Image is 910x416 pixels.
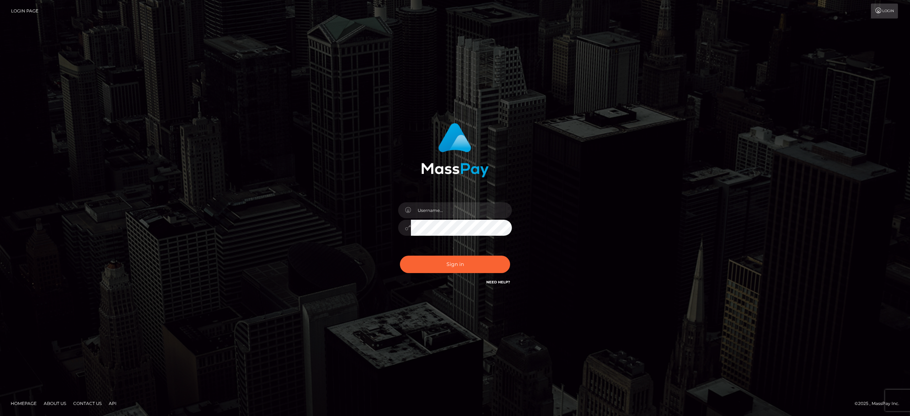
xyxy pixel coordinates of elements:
[421,123,489,177] img: MassPay Login
[41,398,69,409] a: About Us
[871,4,898,18] a: Login
[411,202,512,218] input: Username...
[106,398,119,409] a: API
[8,398,39,409] a: Homepage
[11,4,38,18] a: Login Page
[70,398,105,409] a: Contact Us
[400,256,510,273] button: Sign in
[486,280,510,284] a: Need Help?
[855,400,905,407] div: © 2025 , MassPay Inc.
